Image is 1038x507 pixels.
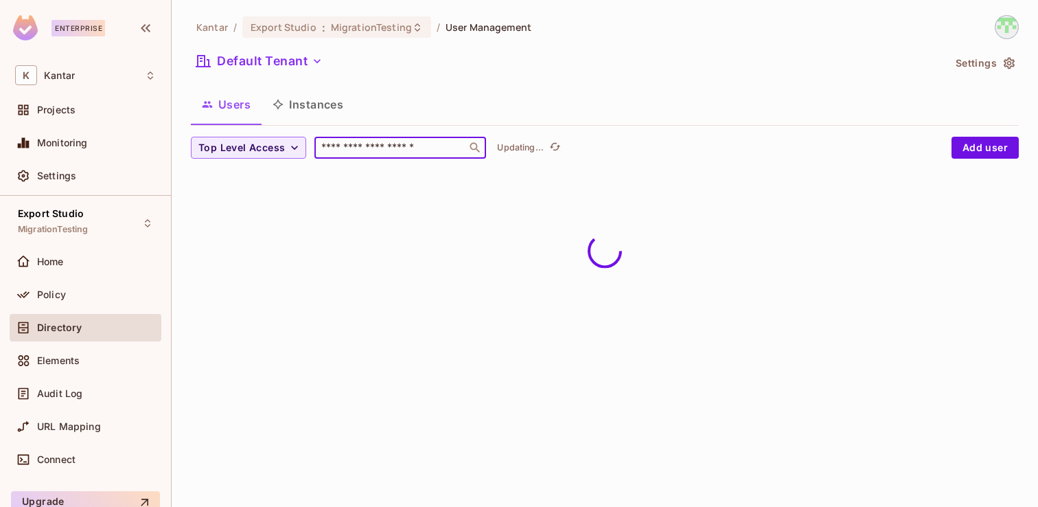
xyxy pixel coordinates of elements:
[15,65,37,85] span: K
[950,52,1019,74] button: Settings
[37,170,76,181] span: Settings
[951,137,1019,159] button: Add user
[544,139,563,156] span: Click to refresh data
[51,20,105,36] div: Enterprise
[37,104,76,115] span: Projects
[18,224,88,235] span: MigrationTesting
[37,256,64,267] span: Home
[198,139,285,157] span: Top Level Access
[37,322,82,333] span: Directory
[44,70,75,81] span: Workspace: Kantar
[497,142,544,153] p: Updating...
[446,21,531,34] span: User Management
[37,137,88,148] span: Monitoring
[437,21,440,34] li: /
[262,87,354,122] button: Instances
[321,22,326,33] span: :
[37,421,101,432] span: URL Mapping
[13,15,38,41] img: SReyMgAAAABJRU5ErkJggg==
[18,208,84,219] span: Export Studio
[331,21,412,34] span: MigrationTesting
[37,388,82,399] span: Audit Log
[191,87,262,122] button: Users
[549,141,561,155] span: refresh
[546,139,563,156] button: refresh
[196,21,228,34] span: the active workspace
[191,50,328,72] button: Default Tenant
[37,454,76,465] span: Connect
[37,355,80,366] span: Elements
[37,289,66,300] span: Policy
[995,16,1018,38] img: Devesh.Kumar@Kantar.com
[251,21,316,34] span: Export Studio
[191,137,306,159] button: Top Level Access
[233,21,237,34] li: /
